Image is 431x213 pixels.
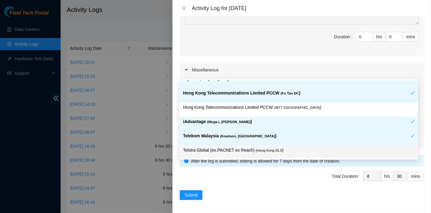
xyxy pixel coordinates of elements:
[410,119,415,124] span: check
[403,32,419,42] div: mins
[410,134,415,138] span: check
[256,149,282,152] span: ( Hong Kong DLS
[334,33,352,40] div: Duration :
[274,106,320,109] span: ( WTT [GEOGRAPHIC_DATA]
[191,158,419,164] div: After the log is submitted, editing is allowed for 7 days from the date of creation.
[183,147,415,154] p: Telstra Global (ex.PACNET ex Reach) )
[185,78,203,85] label: Comment
[408,171,424,181] div: mins
[220,134,275,138] span: ( Kowloon, [GEOGRAPHIC_DATA]
[183,132,410,139] p: Telekom Malaysia )
[184,159,189,163] span: info-circle
[185,192,198,198] span: Submit
[192,5,424,12] div: Activity Log for [DATE]
[180,63,424,77] div: Miscellaneous
[373,32,386,42] div: hrs
[183,118,410,125] p: iAdvantage )
[180,190,203,200] button: Submit
[185,68,188,72] span: caret-right
[207,120,250,124] span: ( Mega-i, [PERSON_NAME]
[381,171,394,181] div: hrs
[332,173,360,180] div: Total Duration :
[183,104,415,111] p: Hong Kong Telecommunications Limited PCCW )
[410,91,415,95] span: check
[180,5,188,11] button: Close
[182,6,186,11] span: close
[281,91,299,95] span: ( Fo Tan DC
[183,90,410,97] p: Hong Kong Telecommunications Limited PCCW )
